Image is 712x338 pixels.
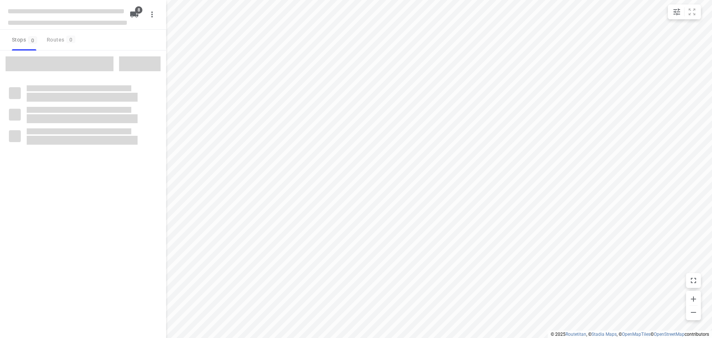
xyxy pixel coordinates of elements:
[551,332,709,337] li: © 2025 , © , © © contributors
[591,332,617,337] a: Stadia Maps
[654,332,685,337] a: OpenStreetMap
[669,4,684,19] button: Map settings
[566,332,586,337] a: Routetitan
[622,332,650,337] a: OpenMapTiles
[668,4,701,19] div: small contained button group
